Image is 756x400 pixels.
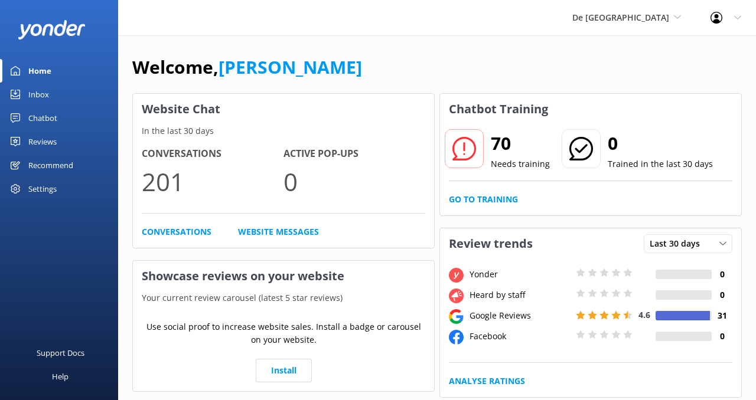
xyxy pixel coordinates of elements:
[142,225,211,238] a: Conversations
[491,158,550,171] p: Needs training
[28,83,49,106] div: Inbox
[491,129,550,158] h2: 70
[440,94,557,124] h3: Chatbot Training
[219,55,362,79] a: [PERSON_NAME]
[133,291,434,304] p: Your current review carousel (latest 5 star reviews)
[133,261,434,291] h3: Showcase reviews on your website
[608,129,713,158] h2: 0
[467,288,573,301] div: Heard by staff
[142,162,283,201] p: 201
[449,375,525,388] a: Analyse Ratings
[638,309,650,320] span: 4.6
[283,162,425,201] p: 0
[37,341,84,365] div: Support Docs
[28,153,73,177] div: Recommend
[133,94,434,124] h3: Website Chat
[572,12,669,23] span: De [GEOGRAPHIC_DATA]
[133,124,434,137] p: In the last 30 days
[467,309,573,322] div: Google Reviews
[28,130,57,153] div: Reviews
[608,158,713,171] p: Trained in the last 30 days
[18,20,86,40] img: yonder-white-logo.png
[256,359,312,382] a: Install
[142,320,425,347] p: Use social proof to increase website sales. Install a badge or carousel on your website.
[142,146,283,162] h4: Conversations
[132,53,362,81] h1: Welcome,
[712,268,732,281] h4: 0
[28,177,57,201] div: Settings
[712,309,732,322] h4: 31
[712,330,732,343] h4: 0
[712,288,732,301] h4: 0
[650,237,707,250] span: Last 30 days
[28,106,57,130] div: Chatbot
[52,365,69,388] div: Help
[28,59,51,83] div: Home
[467,330,573,343] div: Facebook
[440,228,542,259] h3: Review trends
[467,268,573,281] div: Yonder
[449,193,518,206] a: Go to Training
[238,225,319,238] a: Website Messages
[283,146,425,162] h4: Active Pop-ups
